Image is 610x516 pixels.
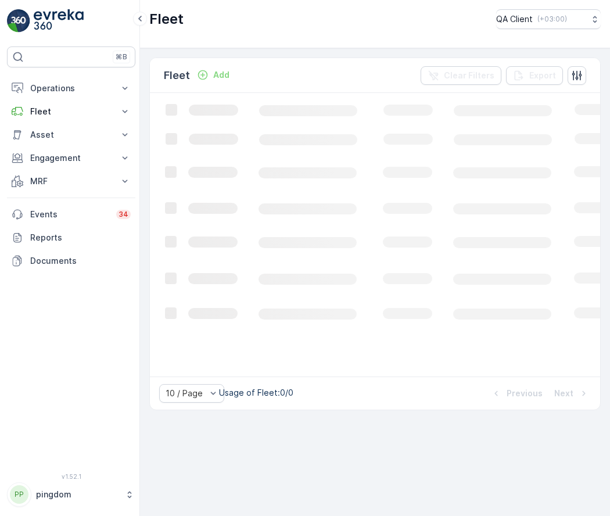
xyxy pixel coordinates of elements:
[507,388,543,399] p: Previous
[149,10,184,28] p: Fleet
[7,203,135,226] a: Events34
[30,255,131,267] p: Documents
[7,473,135,480] span: v 1.52.1
[30,83,112,94] p: Operations
[30,152,112,164] p: Engagement
[192,68,234,82] button: Add
[34,9,84,33] img: logo_light-DOdMpM7g.png
[489,386,544,400] button: Previous
[7,100,135,123] button: Fleet
[219,387,293,399] p: Usage of Fleet : 0/0
[30,232,131,243] p: Reports
[444,70,494,81] p: Clear Filters
[7,123,135,146] button: Asset
[116,52,127,62] p: ⌘B
[7,77,135,100] button: Operations
[30,209,109,220] p: Events
[554,388,573,399] p: Next
[213,69,229,81] p: Add
[496,13,533,25] p: QA Client
[529,70,556,81] p: Export
[36,489,119,500] p: pingdom
[30,129,112,141] p: Asset
[7,9,30,33] img: logo
[506,66,563,85] button: Export
[7,170,135,193] button: MRF
[496,9,601,29] button: QA Client(+03:00)
[10,485,28,504] div: PP
[553,386,591,400] button: Next
[537,15,567,24] p: ( +03:00 )
[421,66,501,85] button: Clear Filters
[30,106,112,117] p: Fleet
[7,482,135,507] button: PPpingdom
[7,146,135,170] button: Engagement
[7,226,135,249] a: Reports
[7,249,135,273] a: Documents
[30,175,112,187] p: MRF
[119,210,128,219] p: 34
[164,67,190,84] p: Fleet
